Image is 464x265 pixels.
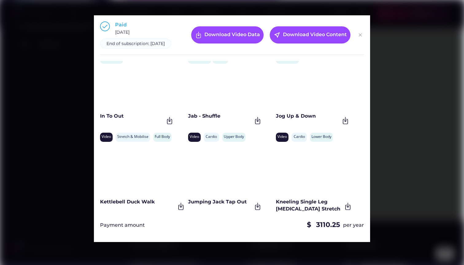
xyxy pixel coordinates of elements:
[106,41,165,47] div: End of subscription: [DATE]
[276,113,340,119] div: Jog Up & Down
[276,199,342,212] div: Kneeling Single Leg [MEDICAL_DATA] Stretch
[195,31,202,39] img: Frame%20%287%29.svg
[293,134,305,139] div: Cardio
[115,29,130,36] div: [DATE]
[343,222,364,229] div: per year
[277,134,287,139] div: Video
[188,153,262,194] iframe: Women's_Hormonal_Health_and_Nutrition_Part_1_-_The_Menstruation_Phase_by_Renata
[283,31,347,39] div: Download Video Content
[177,202,185,210] img: Frame.svg
[357,31,364,39] img: Group%201000002326%20%281%29.svg
[188,67,262,108] iframe: Women's_Hormonal_Health_and_Nutrition_Part_1_-_The_Menstruation_Phase_by_Renata
[438,240,458,259] iframe: chat widget
[165,116,174,125] img: Frame.svg
[204,31,260,39] div: Download Video Data
[100,222,145,229] div: Payment amount
[311,134,331,139] div: Lower Body
[276,153,352,194] iframe: Women's_Hormonal_Health_and_Nutrition_Part_1_-_The_Menstruation_Phase_by_Renata
[344,202,352,210] img: Frame.svg
[100,113,164,119] div: In To Out
[276,67,350,108] iframe: Women's_Hormonal_Health_and_Nutrition_Part_1_-_The_Menstruation_Phase_by_Renata
[100,21,110,31] img: Group%201000002397.svg
[117,134,149,139] div: Stretch & Mobilise
[307,220,313,230] div: $
[100,199,175,205] div: Kettlebell Duck Walk
[190,134,199,139] div: Video
[100,67,174,108] iframe: Women's_Hormonal_Health_and_Nutrition_Part_1_-_The_Menstruation_Phase_by_Renata
[205,134,218,139] div: Cardio
[253,116,262,125] img: Frame.svg
[273,31,281,39] button: near_me
[224,134,244,139] div: Upper Body
[316,220,340,230] div: 3110.25
[115,21,127,28] div: Paid
[341,116,350,125] img: Frame.svg
[188,113,252,119] div: Jab - Shuffle
[100,153,185,194] iframe: Women's_Hormonal_Health_and_Nutrition_Part_1_-_The_Menstruation_Phase_by_Renata
[253,202,262,210] img: Frame.svg
[155,134,170,139] div: Full Body
[188,199,252,205] div: Jumping Jack Tap Out
[102,134,111,139] div: Video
